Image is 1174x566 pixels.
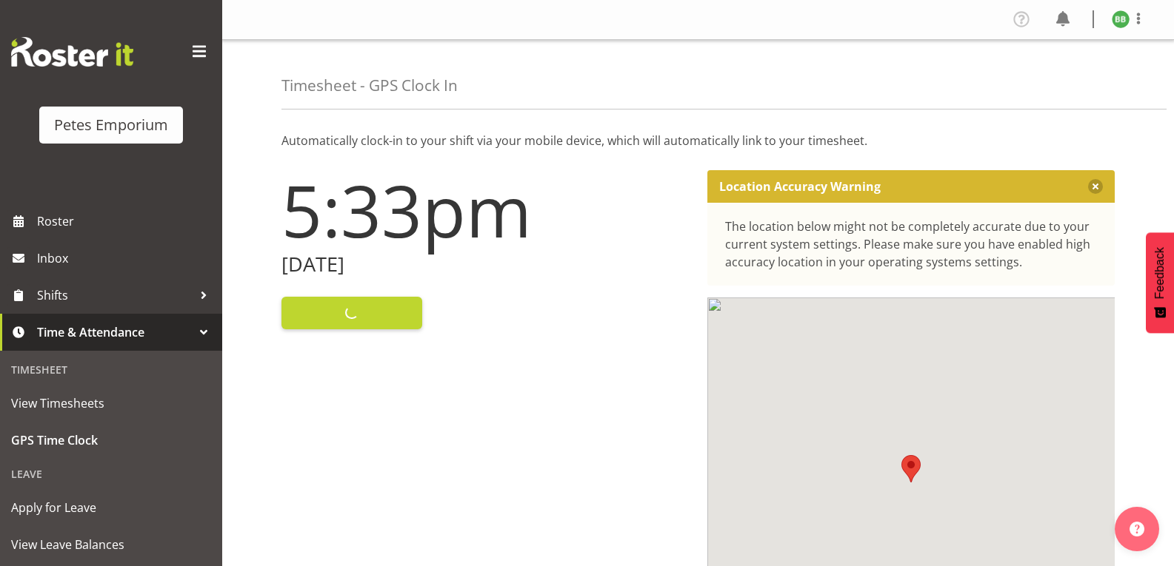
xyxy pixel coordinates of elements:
h1: 5:33pm [281,170,690,250]
img: help-xxl-2.png [1130,522,1144,536]
img: beena-bist9974.jpg [1112,10,1130,28]
span: Shifts [37,284,193,306]
a: View Timesheets [4,385,219,422]
a: View Leave Balances [4,526,219,563]
span: Time & Attendance [37,321,193,343]
span: Feedback [1153,247,1167,299]
p: Location Accuracy Warning [719,179,881,194]
span: Inbox [37,247,215,269]
img: Rosterit website logo [11,37,133,67]
a: Apply for Leave [4,489,219,526]
a: GPS Time Clock [4,422,219,459]
button: Feedback - Show survey [1146,232,1174,333]
span: Apply for Leave [11,496,211,519]
span: View Leave Balances [11,533,211,556]
span: View Timesheets [11,392,211,414]
div: Leave [4,459,219,489]
div: Petes Emporium [54,114,168,136]
button: Close message [1088,179,1103,194]
span: GPS Time Clock [11,429,211,451]
h4: Timesheet - GPS Clock In [281,77,458,94]
h2: [DATE] [281,253,690,276]
span: Roster [37,210,215,232]
p: Automatically clock-in to your shift via your mobile device, which will automatically link to you... [281,132,1115,149]
div: The location below might not be completely accurate due to your current system settings. Please m... [725,218,1098,271]
div: Timesheet [4,354,219,385]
